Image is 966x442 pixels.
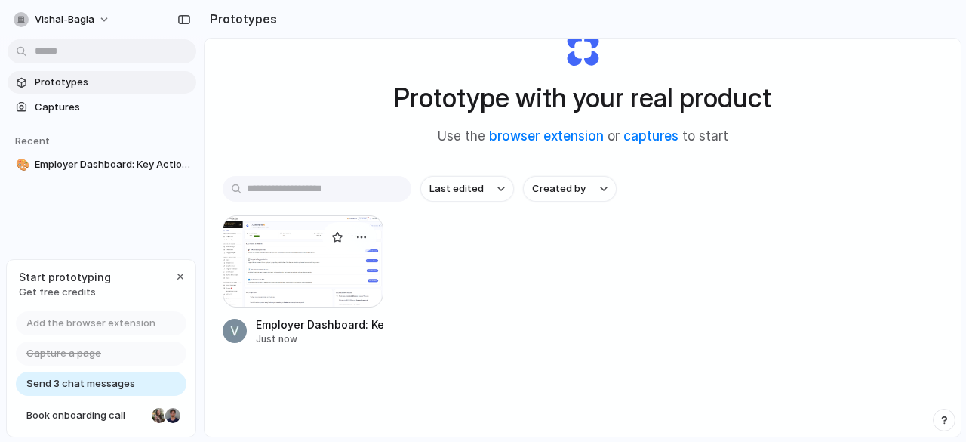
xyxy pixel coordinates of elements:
[19,285,111,300] span: Get free credits
[8,71,196,94] a: Prototypes
[35,75,190,90] span: Prototypes
[438,127,728,147] span: Use the or to start
[394,78,771,118] h1: Prototype with your real product
[19,269,111,285] span: Start prototyping
[523,176,617,202] button: Created by
[532,181,586,196] span: Created by
[164,406,182,425] div: Christian Iacullo
[8,153,196,176] a: 🎨Employer Dashboard: Key Actions Section
[26,346,101,361] span: Capture a page
[150,406,168,425] div: Nicole Kubica
[35,100,190,115] span: Captures
[35,157,190,172] span: Employer Dashboard: Key Actions Section
[26,316,155,331] span: Add the browser extension
[26,408,146,423] span: Book onboarding call
[429,181,484,196] span: Last edited
[8,96,196,119] a: Captures
[16,403,186,428] a: Book onboarding call
[489,128,604,144] a: browser extension
[35,12,94,27] span: vishal-bagla
[256,317,383,332] div: Employer Dashboard: Key Actions Section
[223,215,383,346] a: Employer Dashboard: Key Actions SectionEmployer Dashboard: Key Actions SectionJust now
[623,128,678,144] a: captures
[256,332,383,346] div: Just now
[16,156,26,174] div: 🎨
[204,10,277,28] h2: Prototypes
[14,157,29,172] button: 🎨
[26,376,135,391] span: Send 3 chat messages
[8,8,118,32] button: vishal-bagla
[15,134,50,147] span: Recent
[420,176,514,202] button: Last edited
